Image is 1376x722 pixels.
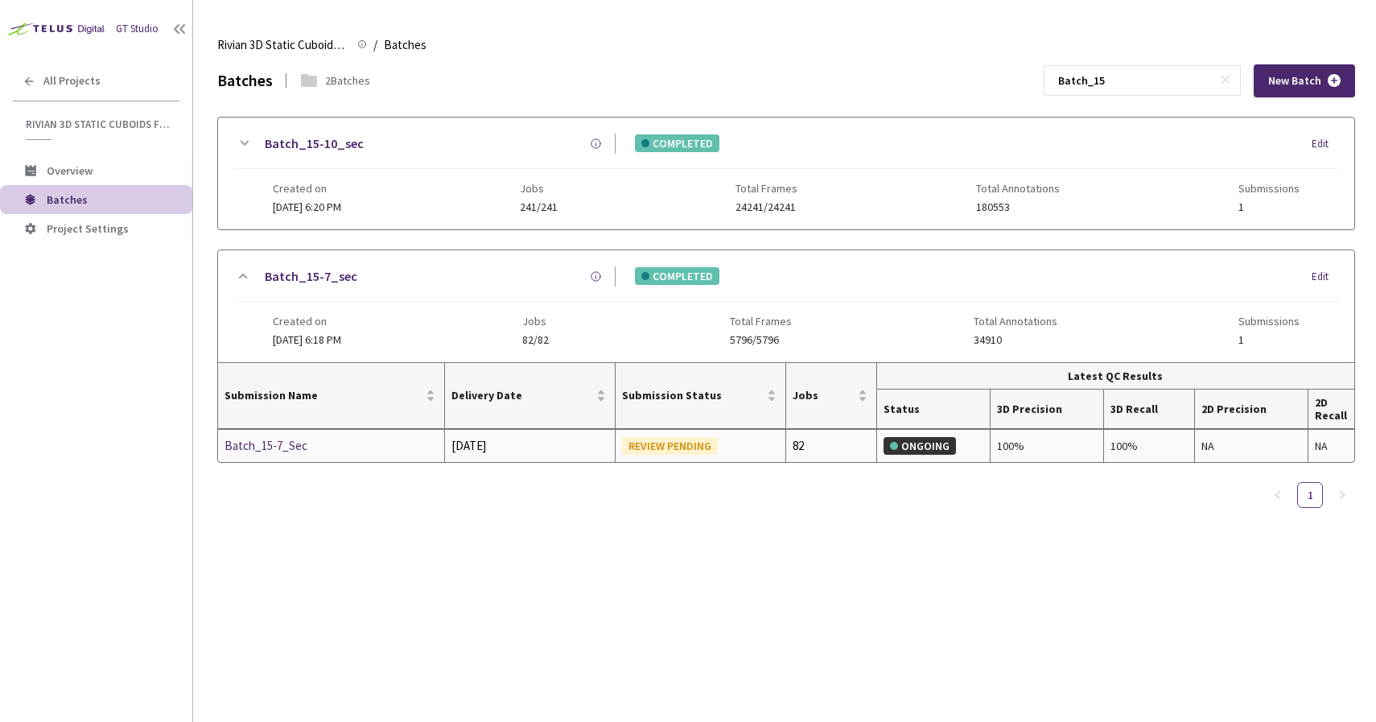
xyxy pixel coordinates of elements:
a: 1 [1298,483,1322,507]
span: New Batch [1268,74,1321,88]
div: GT Studio [116,21,159,37]
span: Project Settings [47,221,129,236]
button: left [1265,482,1291,508]
span: Total Frames [730,315,792,328]
span: Overview [47,163,93,178]
span: 1 [1238,201,1300,213]
a: Batch_15-7_Sec [225,436,395,456]
span: Submissions [1238,315,1300,328]
span: [DATE] 6:18 PM [273,332,341,347]
th: Submission Name [218,363,445,429]
li: Next Page [1329,482,1355,508]
span: 241/241 [520,201,558,213]
div: Batch_15-7_secCOMPLETEDEditCreated on[DATE] 6:18 PMJobs82/82Total Frames5796/5796Total Annotation... [218,250,1354,362]
div: 100% [997,437,1097,455]
div: Batches [217,68,273,93]
div: NA [1315,437,1348,455]
span: Rivian 3D Static Cuboids fixed[2024-25] [217,35,348,55]
span: Total Annotations [974,315,1057,328]
span: 5796/5796 [730,334,792,346]
span: Created on [273,182,341,195]
th: 3D Recall [1104,390,1195,429]
div: 100% [1110,437,1188,455]
div: COMPLETED [635,134,719,152]
th: 3D Precision [991,390,1104,429]
th: Status [877,390,991,429]
a: Batch_15-10_sec [265,134,364,154]
span: All Projects [43,74,101,88]
li: Previous Page [1265,482,1291,508]
span: Jobs [520,182,558,195]
span: Jobs [793,389,855,402]
input: Search [1048,66,1220,95]
span: Submissions [1238,182,1300,195]
div: [DATE] [451,436,608,456]
th: Delivery Date [445,363,616,429]
div: Edit [1312,136,1338,152]
div: 82 [793,436,870,456]
div: ONGOING [884,437,956,455]
th: Latest QC Results [877,363,1354,390]
div: REVIEW PENDING [622,437,718,455]
button: right [1329,482,1355,508]
span: Total Annotations [976,182,1060,195]
span: Delivery Date [451,389,593,402]
th: 2D Precision [1195,390,1308,429]
span: left [1273,490,1283,500]
span: Rivian 3D Static Cuboids fixed[2024-25] [26,118,170,131]
span: Total Frames [735,182,797,195]
span: Jobs [522,315,549,328]
div: NA [1201,437,1301,455]
th: Submission Status [616,363,786,429]
span: Batches [47,192,88,207]
span: Submission Name [225,389,422,402]
span: Batches [384,35,426,55]
div: Batch_15-10_secCOMPLETEDEditCreated on[DATE] 6:20 PMJobs241/241Total Frames24241/24241Total Annot... [218,118,1354,229]
span: 180553 [976,201,1060,213]
li: / [373,35,377,55]
th: Jobs [786,363,877,429]
span: 24241/24241 [735,201,797,213]
div: 2 Batches [325,72,370,89]
div: Edit [1312,269,1338,285]
li: 1 [1297,482,1323,508]
th: 2D Recall [1308,390,1354,429]
span: [DATE] 6:20 PM [273,200,341,214]
a: Batch_15-7_sec [265,266,357,287]
span: Submission Status [622,389,764,402]
span: right [1337,490,1347,500]
span: 82/82 [522,334,549,346]
div: COMPLETED [635,267,719,285]
span: 1 [1238,334,1300,346]
span: Created on [273,315,341,328]
span: 34910 [974,334,1057,346]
